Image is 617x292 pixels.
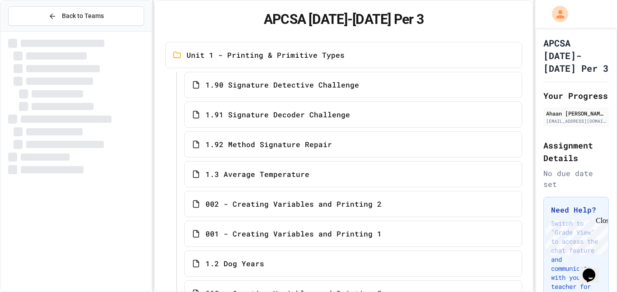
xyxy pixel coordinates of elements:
span: 1.91 Signature Decoder Challenge [206,109,350,120]
div: My Account [542,4,570,24]
h3: Need Help? [551,204,601,215]
a: 002 - Creating Variables and Printing 2 [184,191,523,217]
button: Back to Teams [8,6,144,26]
span: 1.90 Signature Detective Challenge [206,79,359,90]
a: 1.2 Dog Years [184,250,523,277]
h2: Assignment Details [543,139,609,164]
h1: APCSA [DATE]-[DATE] Per 3 [165,11,523,28]
div: [EMAIL_ADDRESS][DOMAIN_NAME] [546,118,606,125]
span: 1.3 Average Temperature [206,169,309,180]
a: 1.3 Average Temperature [184,161,523,187]
div: Chat with us now!Close [4,4,62,57]
div: No due date set [543,168,609,190]
a: 1.90 Signature Detective Challenge [184,72,523,98]
span: 1.2 Dog Years [206,258,264,269]
span: Unit 1 - Printing & Primitive Types [187,50,345,60]
a: 1.92 Method Signature Repair [184,131,523,158]
a: 1.91 Signature Decoder Challenge [184,102,523,128]
a: 001 - Creating Variables and Printing 1 [184,221,523,247]
iframe: chat widget [542,217,608,255]
div: Ahaan [PERSON_NAME] [546,109,606,117]
span: 1.92 Method Signature Repair [206,139,332,150]
h1: APCSA [DATE]-[DATE] Per 3 [543,37,609,74]
h2: Your Progress [543,89,609,102]
span: 001 - Creating Variables and Printing 1 [206,228,382,239]
span: Back to Teams [62,11,104,21]
span: 002 - Creating Variables and Printing 2 [206,199,382,209]
iframe: chat widget [579,256,608,283]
